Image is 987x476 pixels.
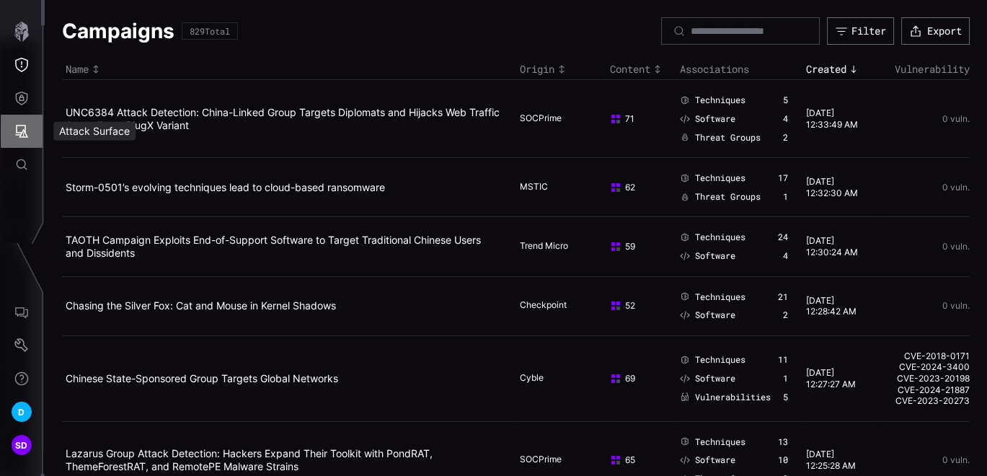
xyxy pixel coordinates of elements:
div: 2 [783,309,788,321]
a: CVE-2024-3400 [885,361,970,373]
a: Vulnerabilities [680,392,771,403]
span: D [18,405,25,420]
div: 2 [783,132,788,144]
span: Techniques [695,354,745,366]
button: Filter [827,17,894,45]
a: Software [680,373,735,384]
div: 829 Total [190,27,230,35]
a: CVE-2023-20273 [885,395,970,407]
div: Toggle sort direction [806,63,877,76]
div: 17 [778,172,788,184]
a: Techniques [680,291,745,303]
span: Techniques [695,436,745,448]
span: Techniques [695,172,745,184]
div: Checkpoint [520,299,592,312]
div: MSTIC [520,181,592,194]
div: Filter [851,25,886,38]
div: 24 [778,232,788,243]
a: Techniques [680,436,745,448]
div: 71 [610,113,663,125]
a: Software [680,250,735,262]
div: 0 vuln. [885,114,970,124]
h1: Campaigns [62,18,174,44]
div: 65 [610,454,663,466]
span: Threat Groups [695,132,761,144]
a: Software [680,113,735,125]
div: 21 [778,291,788,303]
a: CVE-2023-20198 [885,373,970,384]
button: SD [1,428,43,462]
div: 4 [783,250,788,262]
span: Techniques [695,232,745,243]
th: Vulnerability [881,59,970,80]
span: Software [695,454,735,466]
div: 0 vuln. [885,301,970,311]
a: UNC6384 Attack Detection: China-Linked Group Targets Diplomats and Hijacks Web Traffic Spreading ... [66,106,500,131]
span: Software [695,113,735,125]
div: Toggle sort direction [520,63,603,76]
span: Software [695,250,735,262]
a: Storm-0501’s evolving techniques lead to cloud-based ransomware [66,181,385,193]
time: [DATE] 12:30:24 AM [806,235,858,257]
a: Techniques [680,232,745,243]
a: Chinese State-Sponsored Group Targets Global Networks [66,372,338,384]
th: Associations [676,59,802,80]
div: Toggle sort direction [66,63,513,76]
span: Vulnerabilities [695,392,771,403]
div: 4 [783,113,788,125]
button: D [1,395,43,428]
div: Cyble [520,372,592,385]
div: 5 [783,392,788,403]
div: Toggle sort direction [610,63,673,76]
a: CVE-2018-0171 [885,351,970,362]
a: CVE-2024-21887 [885,384,970,396]
div: SOCPrime [520,454,592,467]
button: Export [901,17,970,45]
span: Techniques [695,94,745,106]
a: TAOTH Campaign Exploits End-of-Support Software to Target Traditional Chinese Users and Dissidents [66,234,481,259]
div: 10 [778,454,788,466]
a: Software [680,454,735,466]
div: Trend Micro [520,240,592,253]
a: Lazarus Group Attack Detection: Hackers Expand Their Toolkit with PondRAT, ThemeForestRAT, and Re... [66,447,433,472]
div: 0 vuln. [885,182,970,193]
div: Attack Surface [53,122,136,141]
div: 59 [610,241,663,252]
span: SD [15,438,28,453]
a: Software [680,309,735,321]
a: Techniques [680,172,745,184]
div: 69 [610,373,663,384]
a: Threat Groups [680,132,761,144]
a: Techniques [680,94,745,106]
span: Threat Groups [695,191,761,203]
div: SOCPrime [520,113,592,125]
div: 5 [783,94,788,106]
div: 0 vuln. [885,455,970,465]
div: 1 [783,373,788,384]
span: Techniques [695,291,745,303]
div: 1 [783,191,788,203]
a: Chasing the Silver Fox: Cat and Mouse in Kernel Shadows [66,299,336,312]
div: 62 [610,182,663,193]
a: Techniques [680,354,745,366]
a: Threat Groups [680,191,761,203]
div: 13 [778,436,788,448]
time: [DATE] 12:32:30 AM [806,176,858,198]
time: [DATE] 12:27:27 AM [806,367,856,389]
time: [DATE] 12:33:49 AM [806,107,858,130]
div: 52 [610,300,663,312]
time: [DATE] 12:25:28 AM [806,449,856,471]
time: [DATE] 12:28:42 AM [806,295,857,317]
div: 0 vuln. [885,242,970,252]
div: 11 [778,354,788,366]
span: Software [695,309,735,321]
span: Software [695,373,735,384]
